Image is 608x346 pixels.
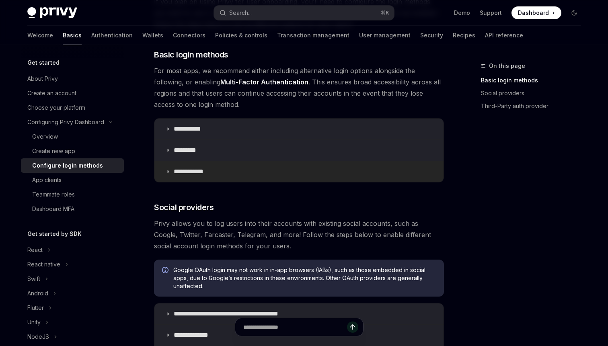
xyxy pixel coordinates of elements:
[32,175,62,185] div: App clients
[173,266,436,290] span: Google OAuth login may not work in in-app browsers (IABs), such as those embedded in social apps,...
[27,229,82,239] h5: Get started by SDK
[27,332,49,342] div: NodeJS
[481,87,587,100] a: Social providers
[21,86,124,100] a: Create an account
[21,173,124,187] a: App clients
[21,315,124,330] button: Toggle Unity section
[173,26,205,45] a: Connectors
[277,26,349,45] a: Transaction management
[480,9,502,17] a: Support
[511,6,561,19] a: Dashboard
[142,26,163,45] a: Wallets
[21,257,124,272] button: Toggle React native section
[154,65,444,110] span: For most apps, we recommend either including alternative login options alongside the following, o...
[518,9,549,17] span: Dashboard
[27,260,60,269] div: React native
[481,74,587,87] a: Basic login methods
[27,317,41,327] div: Unity
[21,272,124,286] button: Toggle Swift section
[485,26,523,45] a: API reference
[32,146,75,156] div: Create new app
[154,218,444,252] span: Privy allows you to log users into their accounts with existing social accounts, such as Google, ...
[215,26,267,45] a: Policies & controls
[162,267,170,275] svg: Info
[32,132,58,141] div: Overview
[27,245,43,255] div: React
[27,58,60,68] h5: Get started
[347,321,358,333] button: Send message
[21,301,124,315] button: Toggle Flutter section
[21,115,124,129] button: Toggle Configuring Privy Dashboard section
[21,202,124,216] a: Dashboard MFA
[27,117,104,127] div: Configuring Privy Dashboard
[21,330,124,344] button: Toggle NodeJS section
[27,26,53,45] a: Welcome
[359,26,411,45] a: User management
[32,161,103,170] div: Configure login methods
[63,26,82,45] a: Basics
[27,7,77,18] img: dark logo
[154,49,228,60] span: Basic login methods
[21,129,124,144] a: Overview
[21,72,124,86] a: About Privy
[27,88,76,98] div: Create an account
[568,6,581,19] button: Toggle dark mode
[21,286,124,301] button: Toggle Android section
[21,243,124,257] button: Toggle React section
[229,8,252,18] div: Search...
[454,9,470,17] a: Demo
[214,6,394,20] button: Open search
[243,318,347,336] input: Ask a question...
[27,74,58,84] div: About Privy
[381,10,389,16] span: ⌘ K
[21,100,124,115] a: Choose your platform
[220,78,308,86] a: Multi-Factor Authentication
[420,26,443,45] a: Security
[154,202,214,213] span: Social providers
[32,190,75,199] div: Teammate roles
[27,303,44,313] div: Flutter
[21,158,124,173] a: Configure login methods
[27,289,48,298] div: Android
[453,26,475,45] a: Recipes
[21,144,124,158] a: Create new app
[481,100,587,113] a: Third-Party auth provider
[91,26,133,45] a: Authentication
[489,61,525,71] span: On this page
[27,103,85,113] div: Choose your platform
[32,204,74,214] div: Dashboard MFA
[27,274,40,284] div: Swift
[21,187,124,202] a: Teammate roles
